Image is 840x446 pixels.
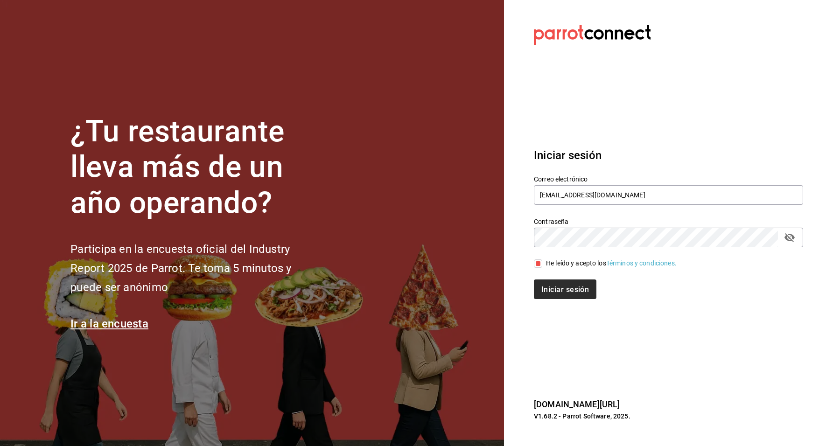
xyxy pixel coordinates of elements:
[534,185,803,205] input: Ingresa tu correo electrónico
[546,259,606,267] font: He leído y acepto los
[782,230,798,245] button: campo de contraseña
[534,175,588,182] font: Correo electrónico
[541,285,589,294] font: Iniciar sesión
[534,149,602,162] font: Iniciar sesión
[70,114,284,221] font: ¿Tu restaurante lleva más de un año operando?
[606,259,677,267] a: Términos y condiciones.
[534,399,620,409] a: [DOMAIN_NAME][URL]
[534,217,568,225] font: Contraseña
[70,317,148,330] a: Ir a la encuesta
[534,412,630,420] font: V1.68.2 - Parrot Software, 2025.
[70,243,291,294] font: Participa en la encuesta oficial del Industry Report 2025 de Parrot. Te toma 5 minutos y puede se...
[534,279,596,299] button: Iniciar sesión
